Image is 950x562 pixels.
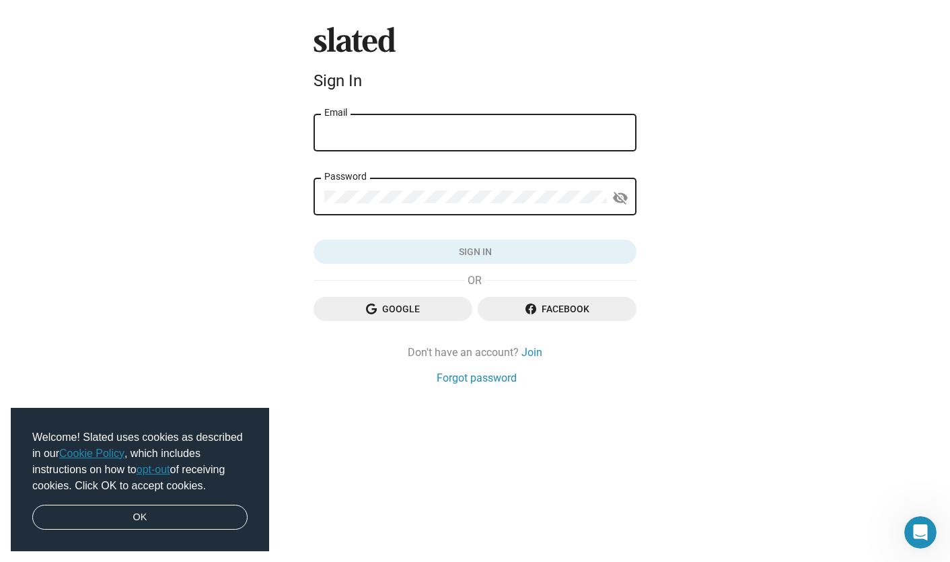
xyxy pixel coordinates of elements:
div: cookieconsent [11,408,269,552]
a: Join [521,345,542,359]
span: Welcome! Slated uses cookies as described in our , which includes instructions on how to of recei... [32,429,248,494]
div: Sign In [314,71,636,90]
a: opt-out [137,464,170,475]
a: Forgot password [437,371,517,385]
mat-icon: visibility_off [612,188,628,209]
iframe: Intercom live chat [904,516,937,549]
button: Facebook [478,297,636,321]
a: dismiss cookie message [32,505,248,530]
button: Google [314,297,472,321]
div: Don't have an account? [314,345,636,359]
button: Show password [607,184,634,211]
span: Facebook [488,297,626,321]
span: Google [324,297,462,321]
sl-branding: Sign In [314,27,636,96]
a: Cookie Policy [59,448,124,459]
